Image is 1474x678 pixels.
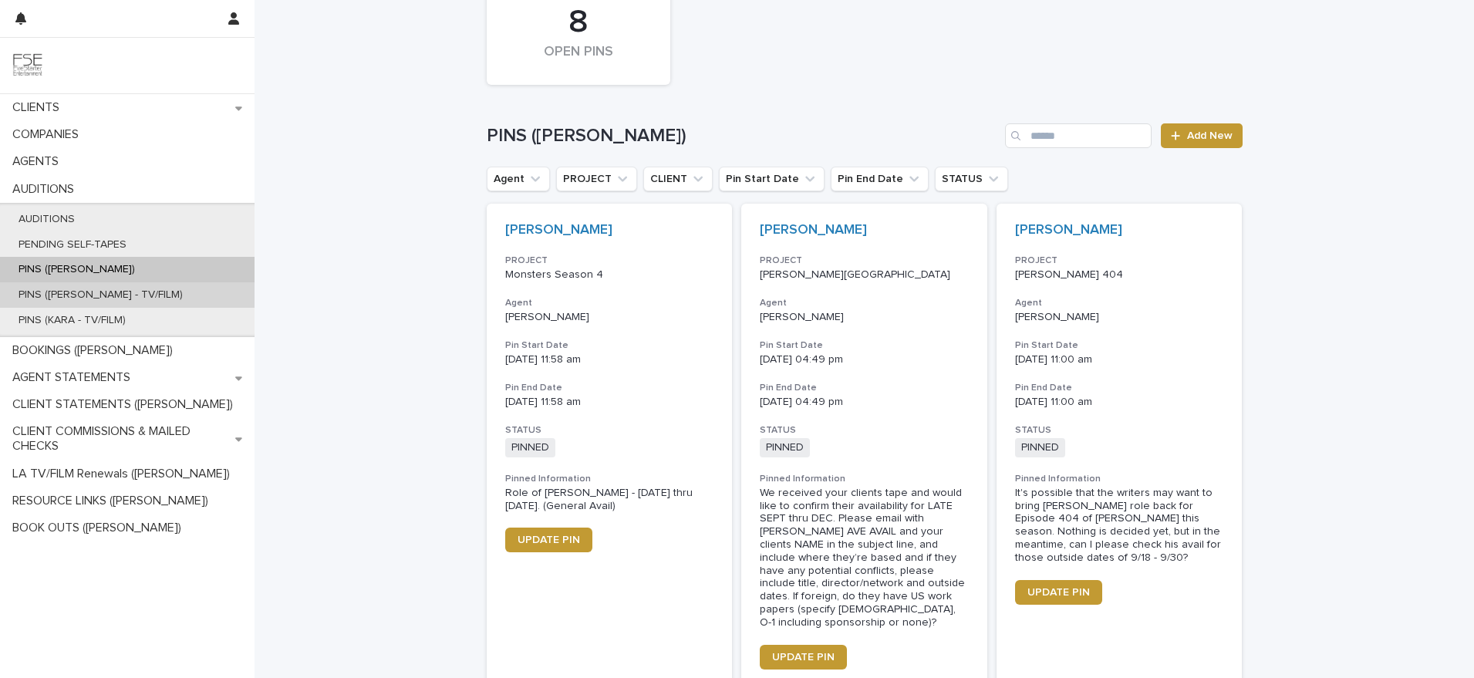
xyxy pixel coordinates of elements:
span: UPDATE PIN [1027,587,1090,598]
h3: Pinned Information [760,473,969,485]
a: Add New [1161,123,1242,148]
h3: Pin Start Date [505,339,714,352]
button: Agent [487,167,550,191]
p: AGENT STATEMENTS [6,370,143,385]
a: [PERSON_NAME] [1015,222,1122,239]
p: LA TV/FILM Renewals ([PERSON_NAME]) [6,467,242,481]
p: AUDITIONS [6,182,86,197]
p: CLIENT COMMISSIONS & MAILED CHECKS [6,424,235,454]
span: UPDATE PIN [772,652,835,663]
a: UPDATE PIN [760,645,847,670]
button: STATUS [935,167,1008,191]
a: [PERSON_NAME] [760,222,867,239]
p: [PERSON_NAME] [505,311,714,324]
p: [PERSON_NAME] [1015,311,1224,324]
p: PINS (KARA - TV/FILM) [6,314,138,327]
p: AGENTS [6,154,71,169]
p: AUDITIONS [6,213,87,226]
span: PINNED [1015,438,1065,457]
p: [PERSON_NAME] [760,311,969,324]
a: UPDATE PIN [505,528,592,552]
button: CLIENT [643,167,713,191]
h3: Pin End Date [505,382,714,394]
h3: Pinned Information [1015,473,1224,485]
p: [DATE] 11:00 am [1015,353,1224,366]
div: Role of [PERSON_NAME] - [DATE] thru [DATE]. (General Avail) [505,487,714,513]
img: 9JgRvJ3ETPGCJDhvPVA5 [12,50,43,81]
h1: PINS ([PERSON_NAME]) [487,125,1000,147]
p: BOOKINGS ([PERSON_NAME]) [6,343,185,358]
p: [PERSON_NAME] 404 [1015,268,1224,282]
span: UPDATE PIN [518,535,580,545]
h3: Agent [505,297,714,309]
h3: Pin End Date [760,382,969,394]
h3: Pin Start Date [760,339,969,352]
span: PINNED [505,438,555,457]
h3: Agent [760,297,969,309]
button: Pin Start Date [719,167,825,191]
div: OPEN PINS [513,44,644,76]
input: Search [1005,123,1152,148]
a: [PERSON_NAME] [505,222,612,239]
p: PINS ([PERSON_NAME]) [6,263,147,276]
h3: Pinned Information [505,473,714,485]
p: [PERSON_NAME][GEOGRAPHIC_DATA] [760,268,969,282]
div: We received your clients tape and would like to confirm their availability for LATE SEPT thru DEC... [760,487,969,629]
p: [DATE] 11:58 am [505,353,714,366]
h3: Pin Start Date [1015,339,1224,352]
h3: PROJECT [1015,255,1224,267]
h3: PROJECT [760,255,969,267]
div: 8 [513,3,644,42]
div: It's possible that the writers may want to bring [PERSON_NAME] role back for Episode 404 of [PERS... [1015,487,1224,565]
h3: STATUS [505,424,714,437]
p: [DATE] 11:00 am [1015,396,1224,409]
p: CLIENTS [6,100,72,115]
p: CLIENT STATEMENTS ([PERSON_NAME]) [6,397,245,412]
p: Monsters Season 4 [505,268,714,282]
button: PROJECT [556,167,637,191]
p: PINS ([PERSON_NAME] - TV/FILM) [6,288,195,302]
p: COMPANIES [6,127,91,142]
h3: Pin End Date [1015,382,1224,394]
a: UPDATE PIN [1015,580,1102,605]
p: [DATE] 04:49 pm [760,396,969,409]
p: RESOURCE LINKS ([PERSON_NAME]) [6,494,221,508]
p: PENDING SELF-TAPES [6,238,139,251]
h3: STATUS [760,424,969,437]
button: Pin End Date [831,167,929,191]
h3: STATUS [1015,424,1224,437]
h3: Agent [1015,297,1224,309]
span: Add New [1187,130,1233,141]
p: BOOK OUTS ([PERSON_NAME]) [6,521,194,535]
p: [DATE] 11:58 am [505,396,714,409]
p: [DATE] 04:49 pm [760,353,969,366]
span: PINNED [760,438,810,457]
h3: PROJECT [505,255,714,267]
